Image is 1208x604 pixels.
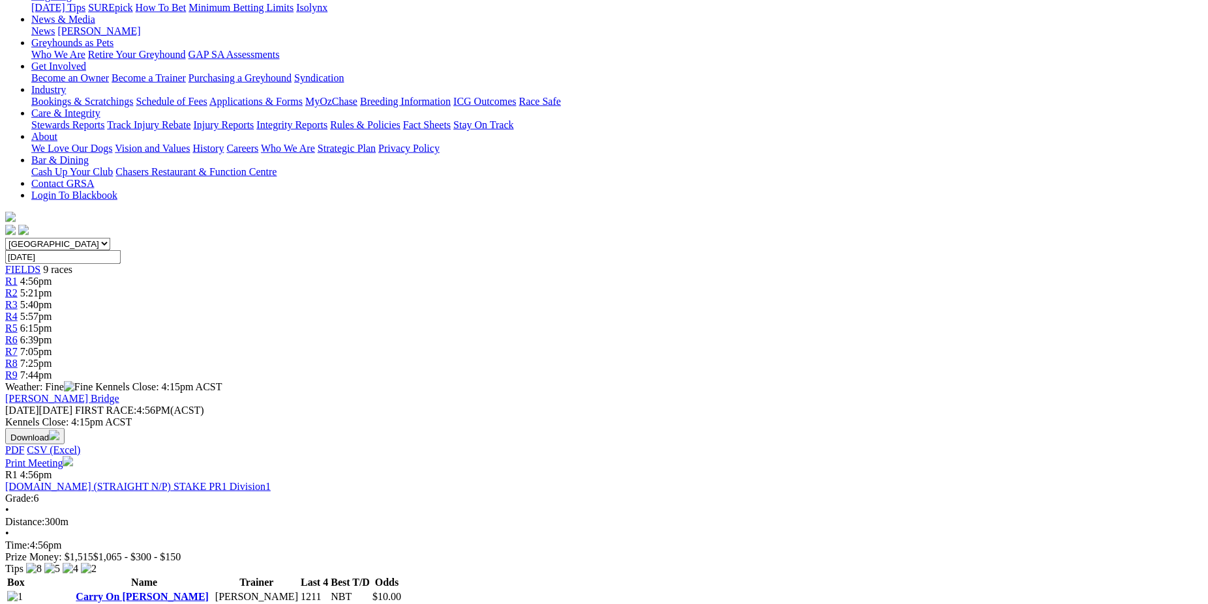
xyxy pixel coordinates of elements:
[5,481,271,492] a: [DOMAIN_NAME] (STRAIGHT N/P) STAKE PR1 Division1
[5,287,18,298] a: R2
[20,358,52,369] span: 7:25pm
[31,166,113,177] a: Cash Up Your Club
[31,49,1203,61] div: Greyhounds as Pets
[5,551,1203,563] div: Prize Money: $1,515
[26,563,42,575] img: 8
[5,346,18,357] a: R7
[31,25,1203,37] div: News & Media
[5,250,121,264] input: Select date
[20,311,52,322] span: 5:57pm
[360,96,451,107] a: Breeding Information
[5,516,1203,528] div: 300m
[20,369,52,381] span: 7:44pm
[330,576,370,589] th: Best T/D
[20,323,52,334] span: 6:15pm
[7,591,23,603] img: 1
[115,166,277,177] a: Chasers Restaurant & Function Centre
[31,61,86,72] a: Get Involved
[5,444,24,455] a: PDF
[5,539,30,551] span: Time:
[31,119,104,130] a: Stewards Reports
[20,346,52,357] span: 7:05pm
[5,276,18,287] a: R1
[20,287,52,298] span: 5:21pm
[453,119,513,130] a: Stay On Track
[31,2,1203,14] div: Wagering
[115,143,190,154] a: Vision and Values
[88,49,186,60] a: Retire Your Greyhound
[49,430,59,440] img: download.svg
[226,143,258,154] a: Careers
[75,405,136,416] span: FIRST RACE:
[75,405,204,416] span: 4:56PM(ACST)
[5,539,1203,551] div: 4:56pm
[300,576,329,589] th: Last 4
[27,444,80,455] a: CSV (Excel)
[215,590,299,603] td: [PERSON_NAME]
[5,405,72,416] span: [DATE]
[20,276,52,287] span: 4:56pm
[5,563,23,574] span: Tips
[193,119,254,130] a: Injury Reports
[215,576,299,589] th: Trainer
[5,405,39,416] span: [DATE]
[31,119,1203,131] div: Care & Integrity
[20,299,52,310] span: 5:40pm
[136,96,207,107] a: Schedule of Fees
[5,381,95,392] span: Weather: Fine
[189,2,294,13] a: Minimum Betting Limits
[5,264,40,275] a: FIELDS
[5,334,18,345] a: R6
[5,493,1203,504] div: 6
[5,358,18,369] a: R8
[136,2,187,13] a: How To Bet
[5,457,73,468] a: Print Meeting
[209,96,303,107] a: Applications & Forms
[64,381,93,393] img: Fine
[5,323,18,334] a: R5
[31,178,94,189] a: Contact GRSA
[31,25,55,36] a: News
[5,311,18,322] a: R4
[43,264,72,275] span: 9 races
[5,528,9,539] span: •
[31,96,133,107] a: Bookings & Scratchings
[31,37,113,48] a: Greyhounds as Pets
[318,143,376,154] a: Strategic Plan
[5,369,18,381] a: R9
[76,591,209,602] a: Carry On [PERSON_NAME]
[189,72,292,83] a: Purchasing a Greyhound
[95,381,222,392] span: Kennels Close: 4:15pm ACST
[5,469,18,480] span: R1
[378,143,440,154] a: Privacy Policy
[372,576,402,589] th: Odds
[296,2,327,13] a: Isolynx
[31,84,66,95] a: Industry
[31,131,57,142] a: About
[261,143,315,154] a: Who We Are
[5,299,18,310] span: R3
[75,576,213,589] th: Name
[5,504,9,515] span: •
[5,428,65,444] button: Download
[81,563,97,575] img: 2
[189,49,280,60] a: GAP SA Assessments
[31,166,1203,178] div: Bar & Dining
[31,190,117,201] a: Login To Blackbook
[57,25,140,36] a: [PERSON_NAME]
[88,2,132,13] a: SUREpick
[330,590,370,603] td: NBT
[31,143,112,154] a: We Love Our Dogs
[112,72,186,83] a: Become a Trainer
[31,108,100,119] a: Care & Integrity
[5,444,1203,456] div: Download
[31,154,89,165] a: Bar & Dining
[5,416,1203,428] div: Kennels Close: 4:15pm ACST
[31,96,1203,108] div: Industry
[107,119,190,130] a: Track Injury Rebate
